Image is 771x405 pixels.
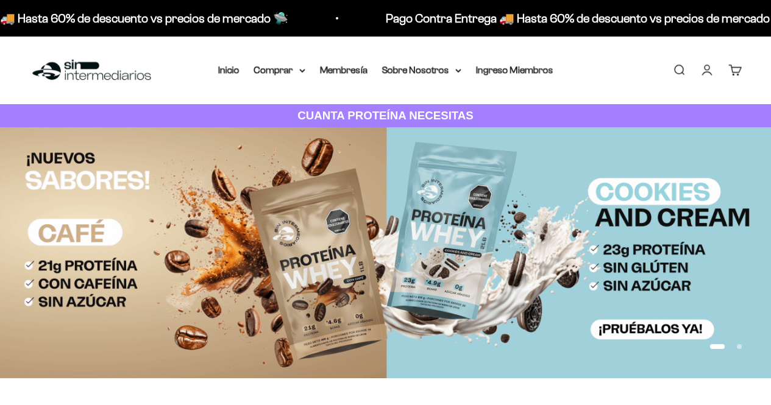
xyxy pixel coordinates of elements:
a: Ingreso Miembros [476,65,553,75]
strong: CUANTA PROTEÍNA NECESITAS [297,109,474,122]
summary: Comprar [254,62,305,78]
summary: Sobre Nosotros [382,62,461,78]
a: Inicio [218,65,240,75]
a: Membresía [320,65,368,75]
